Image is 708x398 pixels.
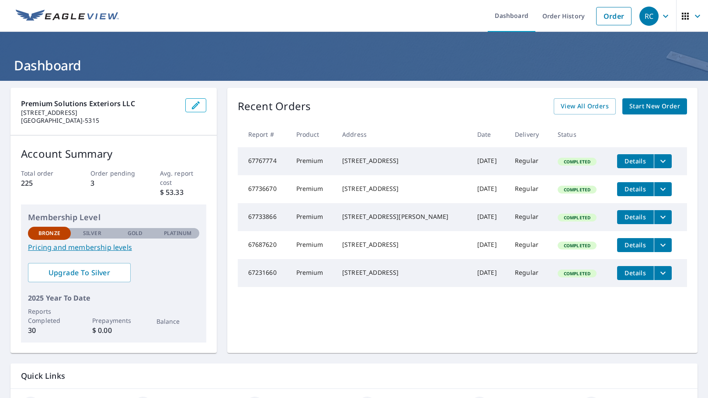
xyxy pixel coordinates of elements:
button: detailsBtn-67736670 [617,182,654,196]
a: View All Orders [554,98,616,114]
div: [STREET_ADDRESS][PERSON_NAME] [342,212,463,221]
th: Status [551,121,610,147]
td: Regular [508,175,551,203]
p: Balance [156,317,199,326]
span: Completed [559,242,596,249]
p: 2025 Year To Date [28,293,199,303]
p: Order pending [90,169,137,178]
p: Reports Completed [28,307,71,325]
button: detailsBtn-67733866 [617,210,654,224]
p: Membership Level [28,211,199,223]
p: 225 [21,178,67,188]
a: Pricing and membership levels [28,242,199,253]
td: Premium [289,147,335,175]
p: Recent Orders [238,98,311,114]
td: 67736670 [238,175,289,203]
p: Premium solutions Exteriors LLC [21,98,178,109]
th: Delivery [508,121,551,147]
span: Upgrade To Silver [35,268,124,277]
span: Completed [559,159,596,165]
p: Gold [128,229,142,237]
td: 67687620 [238,231,289,259]
td: [DATE] [470,203,508,231]
p: Bronze [38,229,60,237]
p: Quick Links [21,370,687,381]
span: Details [622,185,649,193]
h1: Dashboard [10,56,698,74]
button: detailsBtn-67767774 [617,154,654,168]
td: Regular [508,147,551,175]
a: Upgrade To Silver [28,263,131,282]
td: [DATE] [470,231,508,259]
span: Details [622,213,649,221]
th: Product [289,121,335,147]
span: Completed [559,187,596,193]
button: detailsBtn-67687620 [617,238,654,252]
td: Regular [508,259,551,287]
th: Date [470,121,508,147]
div: RC [639,7,659,26]
button: filesDropdownBtn-67231660 [654,266,672,280]
td: 67767774 [238,147,289,175]
a: Start New Order [622,98,687,114]
td: Premium [289,203,335,231]
p: 30 [28,325,71,336]
p: Account Summary [21,146,206,162]
div: [STREET_ADDRESS] [342,184,463,193]
span: Details [622,157,649,165]
span: View All Orders [561,101,609,112]
p: Silver [83,229,101,237]
span: Start New Order [629,101,680,112]
button: filesDropdownBtn-67687620 [654,238,672,252]
button: filesDropdownBtn-67736670 [654,182,672,196]
p: [GEOGRAPHIC_DATA]-5315 [21,117,178,125]
p: [STREET_ADDRESS] [21,109,178,117]
span: Completed [559,215,596,221]
button: filesDropdownBtn-67767774 [654,154,672,168]
td: Regular [508,231,551,259]
td: Premium [289,231,335,259]
button: detailsBtn-67231660 [617,266,654,280]
div: [STREET_ADDRESS] [342,156,463,165]
td: Premium [289,175,335,203]
td: [DATE] [470,259,508,287]
a: Order [596,7,632,25]
p: Prepayments [92,316,135,325]
td: 67733866 [238,203,289,231]
th: Report # [238,121,289,147]
span: Details [622,269,649,277]
td: 67231660 [238,259,289,287]
td: Regular [508,203,551,231]
td: Premium [289,259,335,287]
span: Completed [559,270,596,277]
p: 3 [90,178,137,188]
img: EV Logo [16,10,119,23]
td: [DATE] [470,147,508,175]
button: filesDropdownBtn-67733866 [654,210,672,224]
span: Details [622,241,649,249]
p: $ 0.00 [92,325,135,336]
p: Platinum [164,229,191,237]
div: [STREET_ADDRESS] [342,268,463,277]
td: [DATE] [470,175,508,203]
div: [STREET_ADDRESS] [342,240,463,249]
p: Avg. report cost [160,169,206,187]
p: Total order [21,169,67,178]
p: $ 53.33 [160,187,206,197]
th: Address [335,121,470,147]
